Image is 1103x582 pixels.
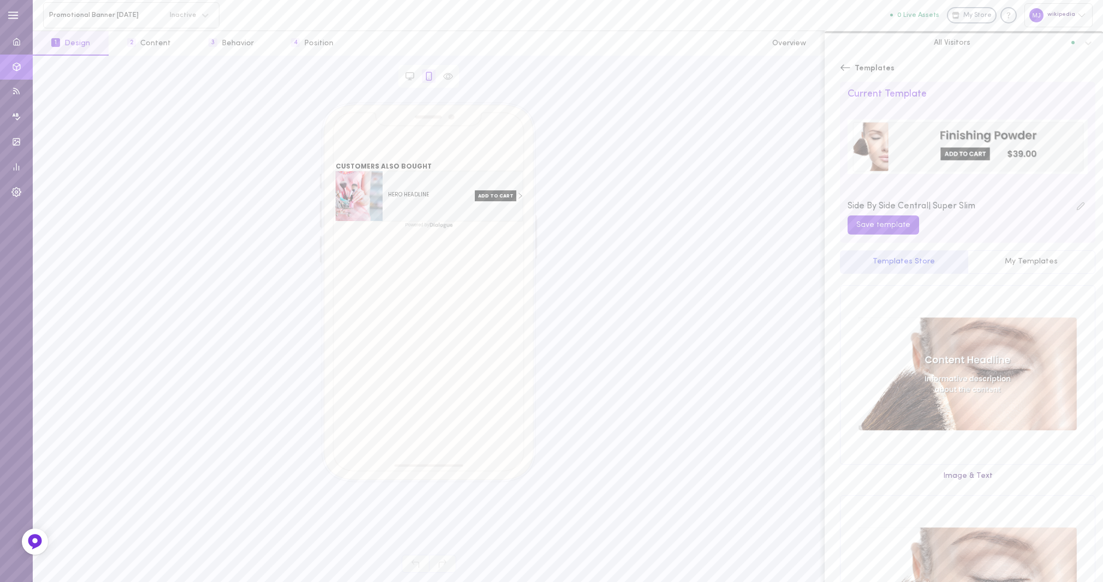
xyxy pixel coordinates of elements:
[840,472,1095,488] div: Image & Text
[429,555,456,573] span: Redo
[848,89,1088,99] div: Current Template
[963,11,992,21] span: My Store
[163,11,196,19] span: Inactive
[49,11,163,19] span: Promotional Banner [DATE]
[33,31,109,56] button: 1Design
[848,202,1074,211] div: Side By Side Central| Super Slim
[848,99,1088,195] img: Placeholder
[27,533,43,550] img: Feedback Button
[934,38,970,47] span: All Visitors
[890,11,939,19] button: 0 Live Assets
[947,7,997,23] a: My Store
[127,38,136,47] span: 2
[754,31,825,56] button: Overview
[852,309,1083,439] img: Image & Text
[272,31,352,56] button: 4Position
[208,38,217,47] span: 3
[855,63,895,74] span: Templates
[1000,7,1017,23] div: Knowledge center
[848,215,919,235] button: Save template
[518,171,522,221] div: Right arrow
[968,250,1096,274] button: My Templates
[1024,3,1093,27] div: wikipedia
[840,250,968,274] button: Templates Store
[291,38,300,47] span: 4
[109,31,189,56] button: 2Content
[51,38,60,47] span: 1
[475,190,517,201] span: ADD TO CART
[190,31,272,56] button: 3Behavior
[336,164,522,170] h2: CUSTOMERS ALSO BOUGHT
[890,11,947,19] a: 0 Live Assets
[336,221,522,229] span: Powered by
[388,191,470,198] span: HERO HEADLINE
[336,171,339,221] div: Left arrow
[402,555,429,573] span: Undo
